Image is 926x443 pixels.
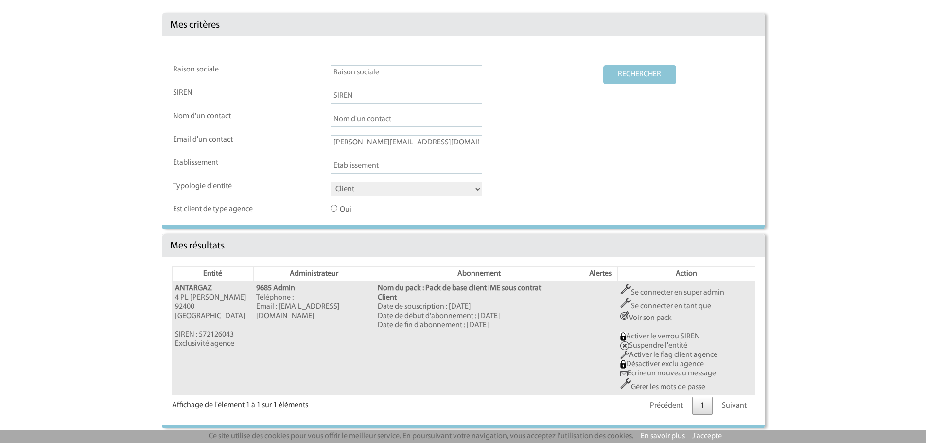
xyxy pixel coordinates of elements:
[256,284,295,292] b: 9685 Admin
[331,89,482,104] input: SIREN
[692,397,713,415] a: 1
[620,383,705,391] a: Gérer les mots de passe
[173,159,261,168] label: Etablissement
[620,289,724,297] a: Se connecter en super admin
[642,397,691,415] a: Précédent
[375,282,583,395] td: Date de souscription : [DATE] Date de début d'abonnement : [DATE] Date de fin d'abonnement : [DATE]
[620,302,711,310] a: Se connecter en tant que
[209,432,633,440] span: Ce site utilise des cookies pour vous offrir le meilleur service. En poursuivant votre navigation...
[254,267,375,282] th: Administrateur: activer pour trier la colonne par ordre croissant
[173,65,261,74] label: Raison sociale
[172,282,254,395] td: 4 PL [PERSON_NAME] 92400 [GEOGRAPHIC_DATA] SIREN : 572126043 Exclusivité agence
[620,333,700,340] a: Activer le verrou SIREN
[692,432,722,440] a: J'accepte
[620,378,631,389] img: Outils.png
[331,112,482,127] input: Nom d'un contact
[620,284,631,295] img: Outils.png
[331,135,482,150] input: Email d'un contact
[378,284,541,292] b: Nom du pack : Pack de base client IME sous contrat
[173,135,261,144] label: Email d'un contact
[173,89,261,98] label: SIREN
[620,332,627,341] img: Activer le verrou SIREN
[620,311,629,320] img: ActionCo.png
[620,314,672,322] a: Voir son pack
[620,341,629,350] img: Suspendre entite
[620,298,631,308] img: Outils.png
[620,360,627,369] img: GENIUS_DEACTIVE_EXCLUAGENCE
[162,234,765,257] div: Mes résultats
[714,397,755,415] a: Suivant
[583,267,617,282] th: Alertes: activer pour trier la colonne par ordre croissant
[173,182,261,191] label: Typologie d'entité
[162,14,765,36] div: Mes critères
[175,284,212,292] b: ANTARGAZ
[331,205,418,214] label: Oui
[331,159,482,174] input: Etablissement
[620,342,687,350] a: Suspendre l'entité
[375,267,583,282] th: Abonnement: activer pour trier la colonne par ordre croissant
[603,65,676,84] button: RECHERCHER
[620,351,717,359] a: Activer le flag client agence
[620,360,704,368] a: Désactiver exclu agence
[620,371,628,376] img: Ecrire un nouveau message
[173,205,261,214] label: Est client de type agence
[173,112,261,121] label: Nom d'un contact
[378,294,397,301] b: Client
[620,351,629,359] img: Activer le flag client agence
[331,65,482,80] input: Raison sociale
[641,432,685,440] a: En savoir plus
[254,282,375,395] td: Téléphone : Email : [EMAIL_ADDRESS][DOMAIN_NAME]
[617,267,755,282] th: Action: activer pour trier la colonne par ordre croissant
[172,395,308,410] div: Affichage de l'élement 1 à 1 sur 1 éléments
[172,267,254,282] th: Entité: activer pour trier la colonne par ordre décroissant
[620,370,716,377] a: Ecrire un nouveau message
